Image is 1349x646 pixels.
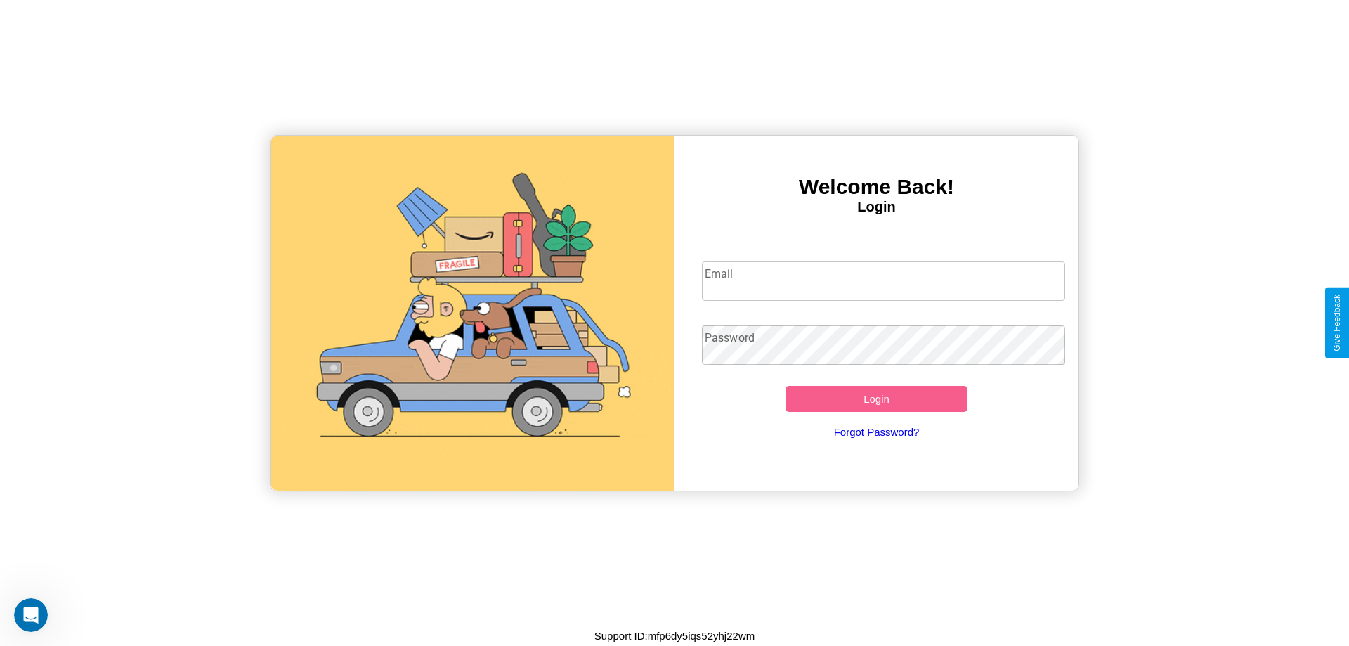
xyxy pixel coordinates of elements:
[695,412,1059,452] a: Forgot Password?
[674,199,1078,215] h4: Login
[271,136,674,491] img: gif
[1332,295,1342,351] div: Give Feedback
[674,175,1078,199] h3: Welcome Back!
[594,626,755,645] p: Support ID: mfp6dy5iqs52yhj22wm
[14,598,48,632] iframe: Intercom live chat
[786,386,967,412] button: Login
